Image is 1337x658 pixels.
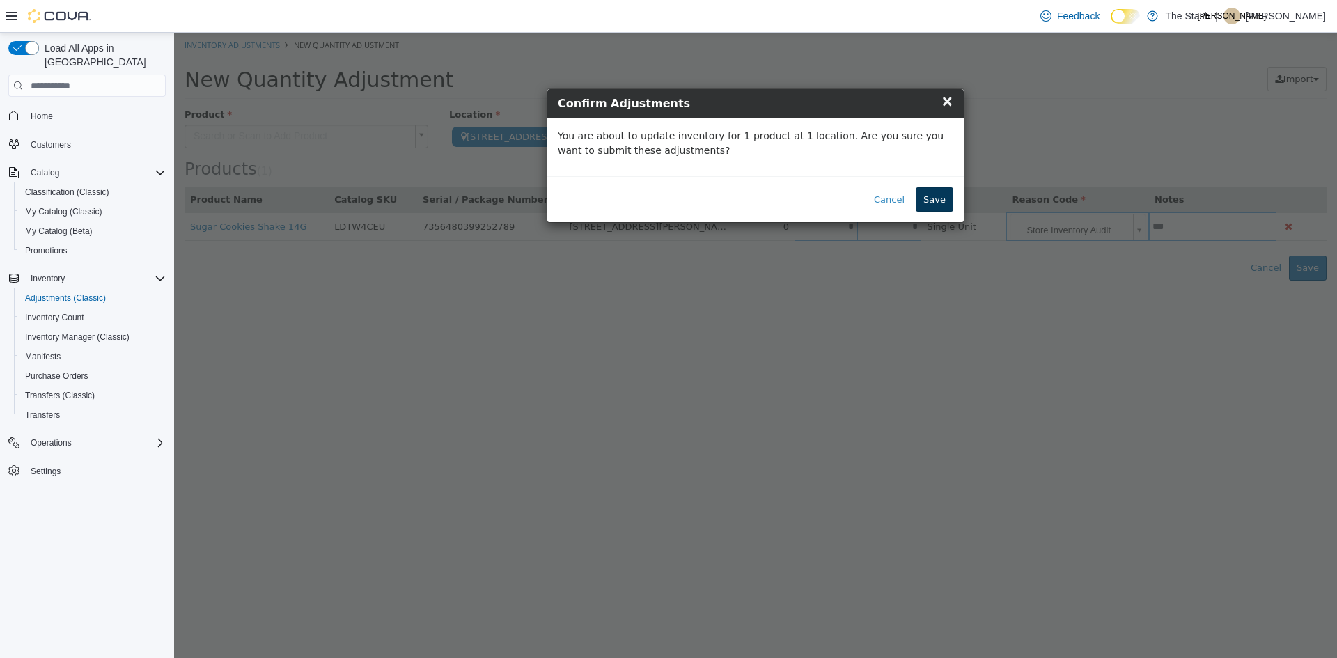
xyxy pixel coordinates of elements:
a: My Catalog (Classic) [19,203,108,220]
span: Adjustments (Classic) [19,290,166,306]
button: Transfers (Classic) [14,386,171,405]
span: Settings [25,462,166,480]
button: Transfers [14,405,171,425]
a: Promotions [19,242,73,259]
button: My Catalog (Beta) [14,221,171,241]
span: Purchase Orders [25,370,88,382]
input: Dark Mode [1111,9,1140,24]
span: My Catalog (Classic) [19,203,166,220]
button: Operations [3,433,171,453]
span: My Catalog (Beta) [25,226,93,237]
span: Inventory Manager (Classic) [19,329,166,345]
span: Home [25,107,166,124]
a: Inventory Count [19,309,90,326]
nav: Complex example [8,100,166,517]
span: Inventory Manager (Classic) [25,331,130,343]
button: Promotions [14,241,171,260]
span: Feedback [1057,9,1100,23]
img: Cova [28,9,91,23]
a: Home [25,108,58,125]
button: Catalog [25,164,65,181]
a: Transfers [19,407,65,423]
span: Inventory Count [19,309,166,326]
span: Home [31,111,53,122]
span: Operations [25,434,166,451]
button: Catalog [3,163,171,182]
a: Inventory Manager (Classic) [19,329,135,345]
a: Adjustments (Classic) [19,290,111,306]
button: Settings [3,461,171,481]
span: × [767,60,779,77]
button: Classification (Classic) [14,182,171,202]
span: Catalog [25,164,166,181]
a: Manifests [19,348,66,365]
button: Adjustments (Classic) [14,288,171,308]
button: Customers [3,134,171,155]
span: My Catalog (Classic) [25,206,102,217]
button: Manifests [14,347,171,366]
button: Inventory Manager (Classic) [14,327,171,347]
span: Customers [25,136,166,153]
button: Cancel [692,155,738,180]
button: My Catalog (Classic) [14,202,171,221]
span: Classification (Classic) [19,184,166,201]
span: Adjustments (Classic) [25,292,106,304]
a: Purchase Orders [19,368,94,384]
a: Transfers (Classic) [19,387,100,404]
a: Customers [25,136,77,153]
span: [PERSON_NAME] [1198,8,1267,24]
button: Home [3,105,171,125]
p: The Stash [1165,8,1210,24]
button: Inventory [3,269,171,288]
button: Operations [25,434,77,451]
span: Promotions [19,242,166,259]
span: Transfers [19,407,166,423]
span: Operations [31,437,72,448]
button: Inventory Count [14,308,171,327]
button: Save [742,155,779,180]
span: Transfers [25,409,60,421]
span: Inventory [25,270,166,287]
h4: Confirm Adjustments [384,63,779,79]
p: You are about to update inventory for 1 product at 1 location. Are you sure you want to submit th... [384,96,779,125]
a: Classification (Classic) [19,184,115,201]
span: Promotions [25,245,68,256]
span: Manifests [25,351,61,362]
a: Feedback [1035,2,1105,30]
span: Classification (Classic) [25,187,109,198]
span: Load All Apps in [GEOGRAPHIC_DATA] [39,41,166,69]
span: Inventory [31,273,65,284]
span: Customers [31,139,71,150]
span: Catalog [31,167,59,178]
span: Transfers (Classic) [19,387,166,404]
div: Jonathan Owyoung [1223,8,1240,24]
span: Inventory Count [25,312,84,323]
span: Transfers (Classic) [25,390,95,401]
a: My Catalog (Beta) [19,223,98,240]
span: Manifests [19,348,166,365]
button: Inventory [25,270,70,287]
span: Purchase Orders [19,368,166,384]
span: Settings [31,466,61,477]
button: Purchase Orders [14,366,171,386]
p: [PERSON_NAME] [1246,8,1326,24]
span: My Catalog (Beta) [19,223,166,240]
a: Settings [25,463,66,480]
